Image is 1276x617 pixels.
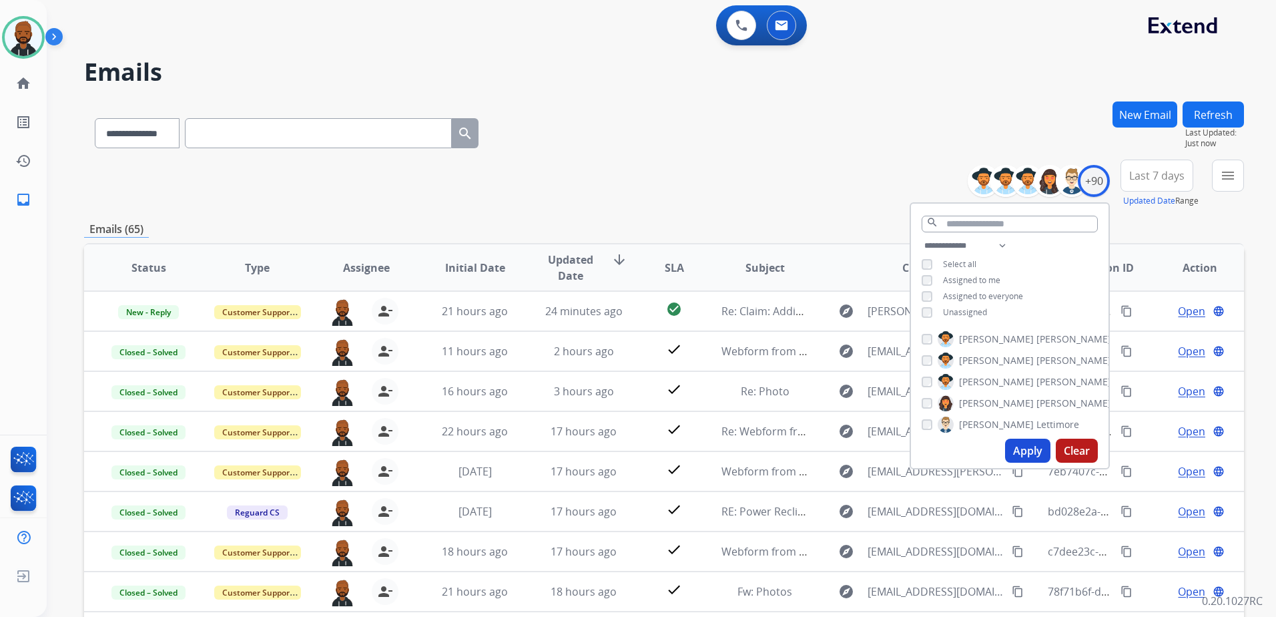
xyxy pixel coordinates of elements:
mat-icon: explore [838,303,854,319]
mat-icon: language [1213,546,1225,558]
span: [PERSON_NAME] [959,397,1034,410]
span: 3 hours ago [554,384,614,399]
mat-icon: language [1213,465,1225,477]
mat-icon: person_remove [377,343,393,359]
span: 18 hours ago [442,544,508,559]
span: Status [131,260,166,276]
span: Select all [943,258,976,270]
span: [PERSON_NAME] [1036,397,1111,410]
span: Open [1178,303,1205,319]
span: Open [1178,343,1205,359]
span: [EMAIL_ADDRESS][DOMAIN_NAME] [868,544,1004,560]
mat-icon: person_remove [377,463,393,479]
span: [PERSON_NAME] [1036,354,1111,367]
span: SLA [665,260,684,276]
span: Open [1178,584,1205,600]
span: Fw: Photos [737,584,792,599]
span: [EMAIL_ADDRESS][DOMAIN_NAME] [868,423,1004,439]
span: 24 minutes ago [545,304,623,319]
span: [PERSON_NAME] [959,354,1034,367]
span: Customer Support [214,546,301,560]
span: Subject [745,260,785,276]
mat-icon: language [1213,425,1225,437]
span: [PERSON_NAME] [959,375,1034,389]
button: Clear [1056,439,1098,463]
span: c7dee23c-5f1a-4e7c-82e5-83b76d9cefc5 [1048,544,1247,559]
span: Updated Date [541,252,601,284]
button: Last 7 days [1121,160,1193,192]
mat-icon: content_copy [1012,465,1024,477]
span: 18 hours ago [551,584,617,599]
span: Customer Support [214,465,301,479]
mat-icon: content_copy [1121,505,1133,518]
img: agent-avatar [329,418,356,446]
span: Reguard CS [227,505,288,520]
span: [PERSON_NAME] [1036,333,1111,346]
span: [EMAIL_ADDRESS][DOMAIN_NAME] [868,503,1004,520]
span: 2 hours ago [554,344,614,359]
mat-icon: content_copy [1012,586,1024,598]
mat-icon: language [1213,305,1225,317]
span: Open [1178,503,1205,520]
span: [EMAIL_ADDRESS][DOMAIN_NAME] [868,343,1004,359]
mat-icon: check [666,381,682,397]
button: New Email [1112,101,1177,128]
span: Re: Webform from [EMAIL_ADDRESS][DOMAIN_NAME] on [DATE] [721,424,1042,439]
span: [EMAIL_ADDRESS][PERSON_NAME][DOMAIN_NAME] [868,463,1004,479]
span: [DATE] [458,504,492,519]
span: Open [1178,423,1205,439]
span: 17 hours ago [551,544,617,559]
mat-icon: explore [838,383,854,399]
span: Closed – Solved [111,586,186,600]
img: agent-avatar [329,378,356,406]
mat-icon: language [1213,345,1225,357]
button: Apply [1005,439,1050,463]
span: Range [1123,195,1199,206]
span: Open [1178,544,1205,560]
mat-icon: menu [1220,168,1236,184]
span: [EMAIL_ADDRESS][DOMAIN_NAME] [868,584,1004,600]
span: [PERSON_NAME] [959,333,1034,346]
img: agent-avatar [329,298,356,326]
span: Customer [902,260,954,276]
img: agent-avatar [329,498,356,526]
span: Assignee [343,260,390,276]
span: Webform from [EMAIL_ADDRESS][DOMAIN_NAME] on [DATE] [721,344,1024,359]
span: Type [245,260,270,276]
img: avatar [5,19,42,56]
mat-icon: person_remove [377,503,393,520]
span: Webform from [EMAIL_ADDRESS][DOMAIN_NAME] on [DATE] [721,544,1024,559]
mat-icon: check [666,341,682,357]
span: Customer Support [214,586,301,600]
span: Closed – Solved [111,505,186,520]
span: Just now [1185,138,1244,149]
mat-icon: person_remove [377,383,393,399]
th: Action [1135,244,1244,291]
mat-icon: content_copy [1121,586,1133,598]
img: agent-avatar [329,578,356,606]
span: Unassigned [943,306,987,318]
span: Open [1178,383,1205,399]
span: Re: Photo [741,384,789,399]
span: 21 hours ago [442,584,508,599]
span: Open [1178,463,1205,479]
mat-icon: search [457,126,473,142]
mat-icon: check [666,421,682,437]
mat-icon: check [666,461,682,477]
mat-icon: language [1213,385,1225,397]
span: 21 hours ago [442,304,508,319]
mat-icon: check_circle [666,301,682,317]
span: Customer Support [214,385,301,399]
span: Closed – Solved [111,385,186,399]
span: 16 hours ago [442,384,508,399]
mat-icon: person_remove [377,423,393,439]
span: Customer Support [214,345,301,359]
span: Closed – Solved [111,425,186,439]
mat-icon: history [15,153,31,169]
mat-icon: content_copy [1121,546,1133,558]
span: Closed – Solved [111,465,186,479]
span: Assigned to everyone [943,290,1023,302]
mat-icon: explore [838,584,854,600]
span: Initial Date [445,260,505,276]
mat-icon: person_remove [377,584,393,600]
